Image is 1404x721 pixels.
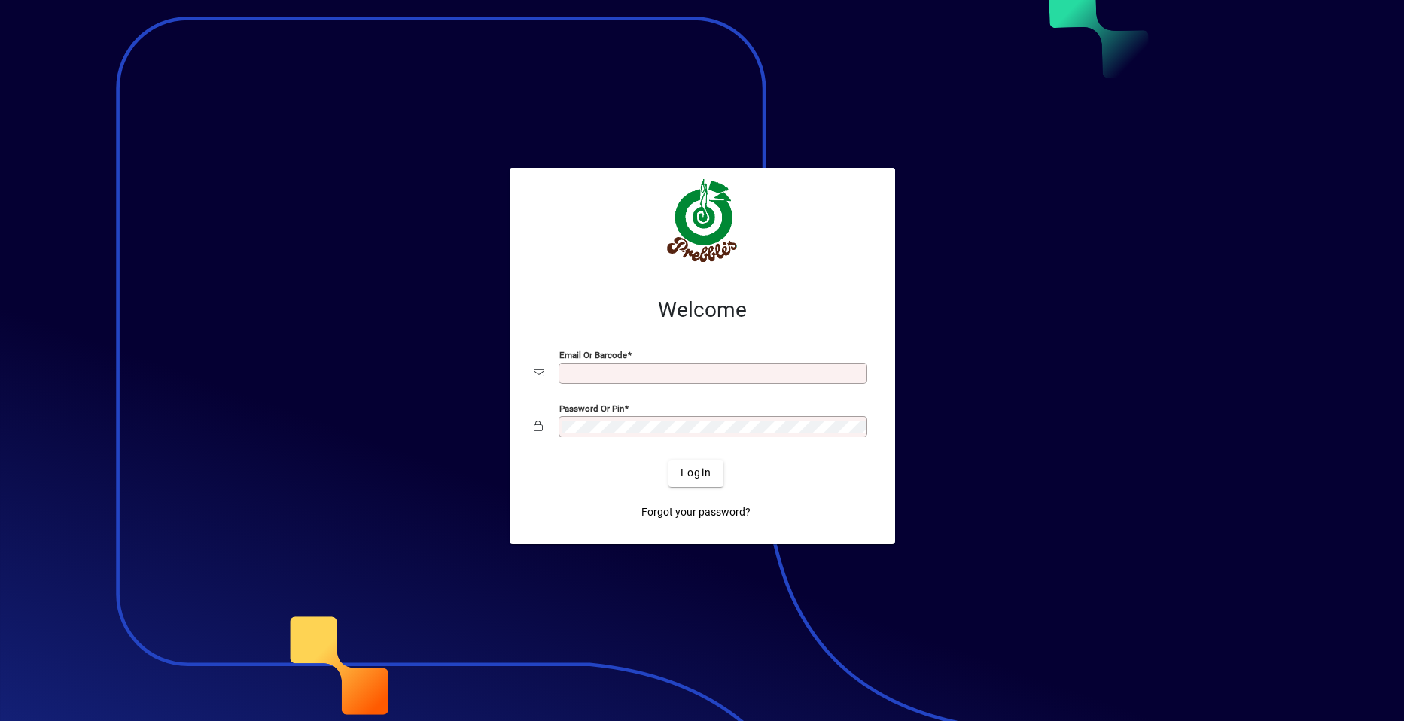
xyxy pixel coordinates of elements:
[681,465,711,481] span: Login
[668,460,723,487] button: Login
[534,297,871,323] h2: Welcome
[559,349,627,360] mat-label: Email or Barcode
[559,403,624,413] mat-label: Password or Pin
[641,504,751,520] span: Forgot your password?
[635,499,757,526] a: Forgot your password?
